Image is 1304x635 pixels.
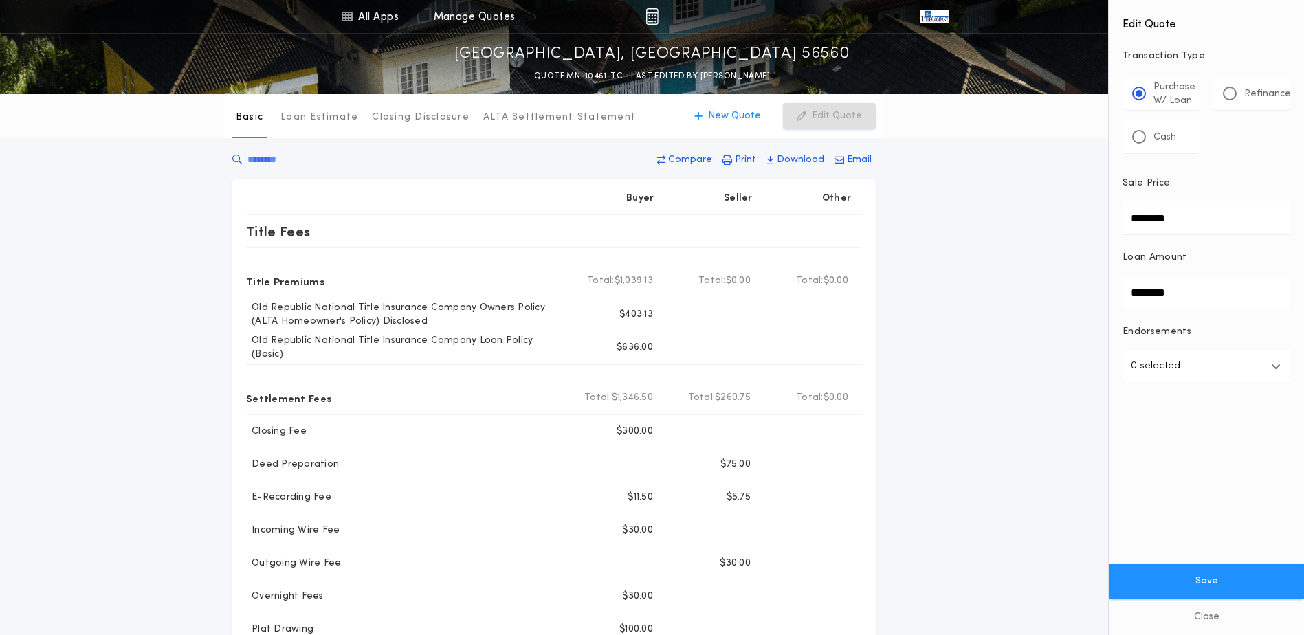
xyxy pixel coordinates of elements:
p: $30.00 [622,590,653,603]
p: Title Premiums [246,270,324,292]
p: Deed Preparation [246,458,339,471]
p: QUOTE MN-10461-TC - LAST EDITED BY [PERSON_NAME] [534,69,770,83]
p: $5.75 [727,491,751,504]
p: Purchase W/ Loan [1153,80,1195,108]
p: Basic [236,111,263,124]
input: Sale Price [1123,201,1290,234]
p: Download [777,153,824,167]
img: img [645,8,659,25]
p: Refinance [1244,87,1291,101]
button: Download [762,148,828,172]
b: Total: [698,274,726,288]
button: Save [1109,564,1304,599]
input: Loan Amount [1123,276,1290,309]
b: Total: [587,274,615,288]
b: Total: [688,391,716,405]
p: [GEOGRAPHIC_DATA], [GEOGRAPHIC_DATA] 56560 [454,43,850,65]
span: $0.00 [824,274,848,288]
b: Total: [796,391,824,405]
p: Endorsements [1123,325,1290,339]
p: Email [847,153,872,167]
p: ALTA Settlement Statement [483,111,636,124]
p: Cash [1153,131,1176,144]
p: $300.00 [617,425,653,438]
p: Other [822,192,851,205]
p: Seller [724,192,753,205]
p: 0 selected [1131,358,1180,375]
p: Outgoing Wire Fee [246,557,341,570]
p: Incoming Wire Fee [246,524,340,537]
button: Close [1109,599,1304,635]
p: Closing Disclosure [372,111,469,124]
span: $0.00 [824,391,848,405]
p: Old Republic National Title Insurance Company Owners Policy (ALTA Homeowner's Policy) Disclosed [246,301,566,328]
button: New Quote [681,103,775,129]
p: $403.13 [619,308,653,322]
p: $30.00 [720,557,751,570]
p: Settlement Fees [246,387,331,409]
img: vs-icon [920,10,949,23]
p: E-Recording Fee [246,491,331,504]
button: Compare [653,148,716,172]
p: $30.00 [622,524,653,537]
p: New Quote [708,109,761,123]
p: Old Republic National Title Insurance Company Loan Policy (Basic) [246,334,566,361]
button: 0 selected [1123,350,1290,383]
p: Compare [668,153,712,167]
span: $260.75 [715,391,751,405]
p: Sale Price [1123,177,1170,190]
button: Email [830,148,876,172]
p: $11.50 [628,491,653,504]
p: $636.00 [617,341,653,355]
span: $0.00 [726,274,751,288]
p: Loan Amount [1123,251,1187,265]
p: Overnight Fees [246,590,324,603]
p: $75.00 [720,458,751,471]
p: Edit Quote [812,109,862,123]
p: Loan Estimate [280,111,358,124]
p: Transaction Type [1123,49,1290,63]
p: Buyer [626,192,654,205]
b: Total: [796,274,824,288]
h4: Edit Quote [1123,8,1290,33]
p: Print [735,153,756,167]
button: Edit Quote [783,103,876,129]
span: $1,346.50 [612,391,653,405]
button: Print [718,148,760,172]
p: Title Fees [246,221,311,243]
p: Closing Fee [246,425,307,438]
b: Total: [584,391,612,405]
span: $1,039.13 [615,274,653,288]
